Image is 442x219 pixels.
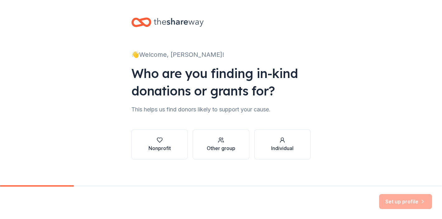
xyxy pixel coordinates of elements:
[207,144,235,152] div: Other group
[131,50,311,60] div: 👋 Welcome, [PERSON_NAME]!
[254,129,311,159] button: Individual
[131,65,311,100] div: Who are you finding in-kind donations or grants for?
[131,129,188,159] button: Nonprofit
[271,144,294,152] div: Individual
[131,105,311,114] div: This helps us find donors likely to support your cause.
[148,144,171,152] div: Nonprofit
[193,129,249,159] button: Other group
